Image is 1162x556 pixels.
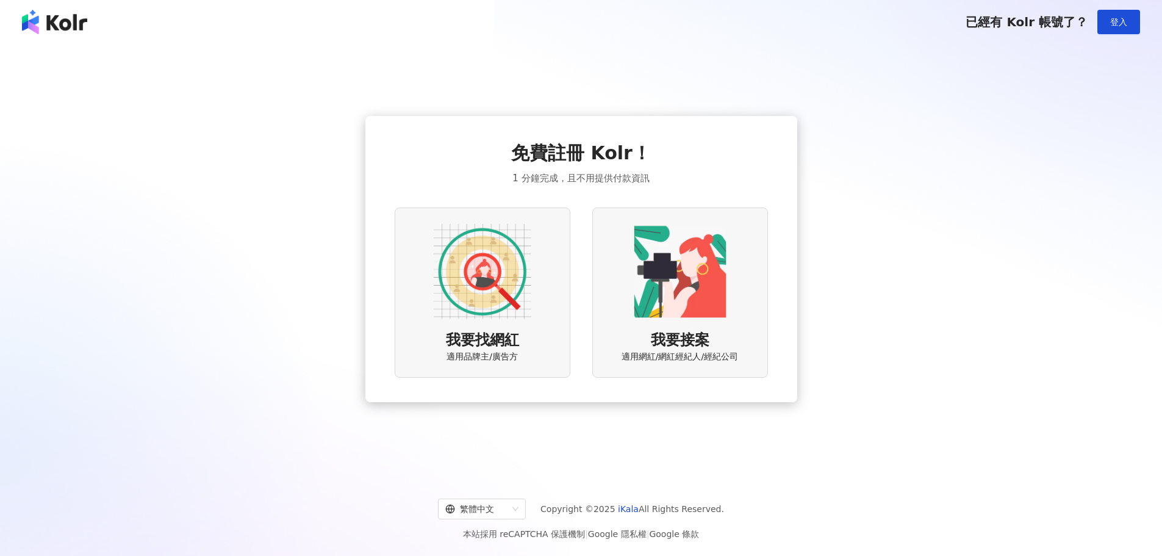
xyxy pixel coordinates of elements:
img: logo [22,10,87,34]
span: Copyright © 2025 All Rights Reserved. [540,502,724,516]
span: | [585,529,588,539]
span: 免費註冊 Kolr！ [511,140,651,166]
a: iKala [618,504,639,514]
span: 1 分鐘完成，且不用提供付款資訊 [512,171,649,186]
span: 我要接案 [651,330,709,351]
span: 適用網紅/網紅經紀人/經紀公司 [622,351,738,363]
button: 登入 [1097,10,1140,34]
a: Google 隱私權 [588,529,647,539]
div: 繁體中文 [445,499,507,519]
span: 適用品牌主/廣告方 [447,351,518,363]
span: 已經有 Kolr 帳號了？ [966,15,1088,29]
span: 本站採用 reCAPTCHA 保護機制 [463,527,699,541]
a: Google 條款 [649,529,699,539]
span: 我要找網紅 [446,330,519,351]
span: 登入 [1110,17,1127,27]
span: | [647,529,650,539]
img: KOL identity option [631,223,729,320]
img: AD identity option [434,223,531,320]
